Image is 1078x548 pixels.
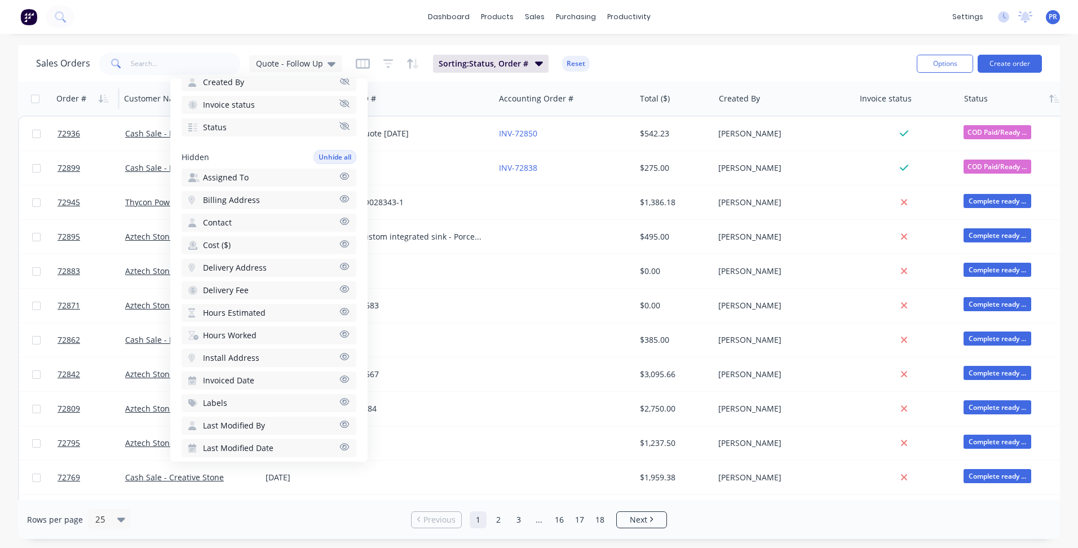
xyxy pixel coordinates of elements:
[1049,12,1057,22] span: PR
[551,511,568,528] a: Page 16
[562,56,590,72] button: Reset
[313,150,356,164] button: Unhide all
[182,73,356,91] button: Created By
[359,403,484,414] div: 7584
[125,334,218,345] a: Cash Sale - RMS Traders
[203,352,259,364] span: Install Address
[718,231,843,242] div: [PERSON_NAME]
[531,511,547,528] a: Jump forward
[58,461,125,494] a: 72769
[182,326,356,344] button: Hours Worked
[58,162,80,174] span: 72899
[499,128,537,139] a: INV-72850
[203,172,249,183] span: Assigned To
[359,300,484,311] div: J7583
[964,228,1031,242] span: Complete ready ...
[125,231,174,242] a: Aztech Stone
[718,300,843,311] div: [PERSON_NAME]
[58,185,125,219] a: 72945
[719,93,760,104] div: Created By
[964,366,1031,380] span: Complete ready ...
[125,128,206,139] a: Cash Sale - Melgrand
[182,349,356,367] button: Install Address
[359,369,484,380] div: J7567
[203,420,265,431] span: Last Modified By
[203,195,260,206] span: Billing Address
[964,400,1031,414] span: Complete ready ...
[640,266,706,277] div: $0.00
[359,231,484,242] div: Custom integrated sink - Porcelain Plus
[407,511,671,528] ul: Pagination
[58,117,125,151] a: 72936
[433,55,549,73] button: Sorting:Status, Order #
[718,128,843,139] div: [PERSON_NAME]
[640,128,706,139] div: $542.23
[203,262,267,273] span: Delivery Address
[27,514,83,525] span: Rows per page
[718,403,843,414] div: [PERSON_NAME]
[978,55,1042,73] button: Create order
[203,375,254,386] span: Invoiced Date
[182,394,356,412] button: Labels
[359,197,484,208] div: PO028343-1
[58,437,80,449] span: 72795
[718,334,843,346] div: [PERSON_NAME]
[422,8,475,25] a: dashboard
[58,334,80,346] span: 72862
[125,266,174,276] a: Aztech Stone
[718,162,843,174] div: [PERSON_NAME]
[640,197,706,208] div: $1,386.18
[58,426,125,460] a: 72795
[182,214,356,232] button: Contact
[964,297,1031,311] span: Complete ready ...
[718,197,843,208] div: [PERSON_NAME]
[203,77,244,88] span: Created By
[571,511,588,528] a: Page 17
[256,58,323,69] span: Quote - Follow Up
[359,128,484,139] div: Quote [DATE]
[640,162,706,174] div: $275.00
[58,266,80,277] span: 72883
[203,217,232,228] span: Contact
[640,231,706,242] div: $495.00
[602,8,656,25] div: productivity
[718,266,843,277] div: [PERSON_NAME]
[58,495,125,529] a: 72706
[591,511,608,528] a: Page 18
[125,300,174,311] a: Aztech Stone
[640,369,706,380] div: $3,095.66
[58,472,80,483] span: 72769
[131,52,241,75] input: Search...
[182,169,356,187] button: Assigned To
[125,369,174,379] a: Aztech Stone
[58,289,125,322] a: 72871
[58,369,80,380] span: 72842
[182,152,209,163] span: Hidden
[36,58,90,69] h1: Sales Orders
[182,281,356,299] button: Delivery Fee
[182,259,356,277] button: Delivery Address
[412,514,461,525] a: Previous page
[550,8,602,25] div: purchasing
[125,472,224,483] a: Cash Sale - Creative Stone
[510,511,527,528] a: Page 3
[860,93,912,104] div: Invoice status
[964,160,1031,174] span: COD Paid/Ready ...
[203,397,227,409] span: Labels
[640,93,670,104] div: Total ($)
[203,122,227,133] span: Status
[718,472,843,483] div: [PERSON_NAME]
[58,151,125,185] a: 72899
[182,191,356,209] button: Billing Address
[203,443,273,454] span: Last Modified Date
[58,392,125,426] a: 72809
[640,403,706,414] div: $2,750.00
[203,99,255,111] span: Invoice status
[58,254,125,288] a: 72883
[519,8,550,25] div: sales
[490,511,507,528] a: Page 2
[439,58,528,69] span: Sorting: Status, Order #
[630,514,647,525] span: Next
[718,369,843,380] div: [PERSON_NAME]
[58,220,125,254] a: 72895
